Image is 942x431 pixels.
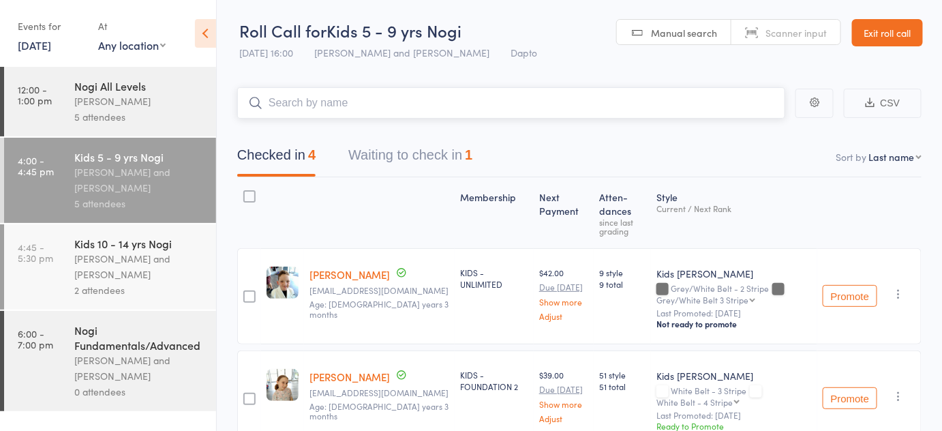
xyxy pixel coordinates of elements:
div: Any location [98,38,166,53]
div: KIDS - FOUNDATION 2 [460,369,528,392]
div: 1 [465,147,472,162]
a: [PERSON_NAME] [309,370,390,384]
small: Last Promoted: [DATE] [656,308,812,318]
span: Scanner input [765,26,827,40]
div: Kids 5 - 9 yrs Nogi [74,149,204,164]
div: [PERSON_NAME] and [PERSON_NAME] [74,353,204,384]
div: 2 attendees [74,282,204,298]
div: Membership [455,183,534,242]
button: Promote [823,285,877,307]
div: Kids 10 - 14 yrs Nogi [74,236,204,251]
div: Current / Next Rank [656,204,812,213]
time: 6:00 - 7:00 pm [18,328,53,350]
span: Kids 5 - 9 yrs Nogi [326,19,461,42]
div: Atten­dances [594,183,651,242]
a: [PERSON_NAME] [309,267,390,282]
div: Nogi All Levels [74,78,204,93]
a: Show more [539,400,588,408]
button: CSV [844,89,922,118]
div: 4 [308,147,316,162]
div: 0 attendees [74,384,204,400]
span: Roll Call for [239,19,326,42]
div: [PERSON_NAME] and [PERSON_NAME] [74,251,204,282]
time: 4:00 - 4:45 pm [18,155,54,177]
a: 4:00 -4:45 pmKids 5 - 9 yrs Nogi[PERSON_NAME] and [PERSON_NAME]5 attendees [4,138,216,223]
div: Kids [PERSON_NAME] [656,369,812,383]
a: [DATE] [18,38,51,53]
small: Due [DATE] [539,385,588,394]
div: At [98,15,166,38]
small: Last Promoted: [DATE] [656,411,812,420]
div: White Belt - 4 Stripe [656,398,733,406]
div: [PERSON_NAME] [74,93,204,109]
div: Grey/White Belt 3 Stripe [656,295,748,304]
div: Not ready to promote [656,318,812,329]
div: 5 attendees [74,109,204,125]
div: 5 attendees [74,196,204,211]
button: Checked in4 [237,140,316,177]
span: Age: [DEMOGRAPHIC_DATA] years 3 months [309,298,449,319]
div: Grey/White Belt - 2 Stripe [656,284,812,304]
small: npnburns@gmail.com [309,388,449,398]
span: 9 style [599,267,645,278]
img: image1744004927.png [267,267,299,299]
div: KIDS - UNLIMITED [460,267,528,290]
a: 6:00 -7:00 pmNogi Fundamentals/Advanced[PERSON_NAME] and [PERSON_NAME]0 attendees [4,311,216,411]
time: 12:00 - 1:00 pm [18,84,52,106]
button: Waiting to check in1 [348,140,472,177]
time: 4:45 - 5:30 pm [18,241,53,263]
a: Adjust [539,414,588,423]
button: Promote [823,387,877,409]
div: Next Payment [534,183,594,242]
div: Kids [PERSON_NAME] [656,267,812,280]
div: since last grading [599,218,645,235]
small: Due [DATE] [539,282,588,292]
div: Last name [869,150,915,164]
div: Events for [18,15,85,38]
span: Dapto [511,46,537,59]
input: Search by name [237,87,785,119]
div: [PERSON_NAME] and [PERSON_NAME] [74,164,204,196]
div: Nogi Fundamentals/Advanced [74,323,204,353]
img: image1740117391.png [267,369,299,401]
div: Style [651,183,817,242]
a: Exit roll call [852,19,923,46]
a: 12:00 -1:00 pmNogi All Levels[PERSON_NAME]5 attendees [4,67,216,136]
span: [DATE] 16:00 [239,46,293,59]
span: 9 total [599,278,645,290]
span: Age: [DEMOGRAPHIC_DATA] years 3 months [309,400,449,421]
span: 51 total [599,381,645,392]
span: 51 style [599,369,645,381]
a: Show more [539,297,588,306]
span: [PERSON_NAME] and [PERSON_NAME] [314,46,489,59]
div: $42.00 [539,267,588,321]
label: Sort by [836,150,866,164]
div: $39.00 [539,369,588,423]
a: 4:45 -5:30 pmKids 10 - 14 yrs Nogi[PERSON_NAME] and [PERSON_NAME]2 attendees [4,224,216,310]
div: White Belt - 3 Stripe [656,386,812,406]
small: wdavis10@hotmail.com.au [309,286,449,295]
span: Manual search [651,26,717,40]
a: Adjust [539,312,588,321]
